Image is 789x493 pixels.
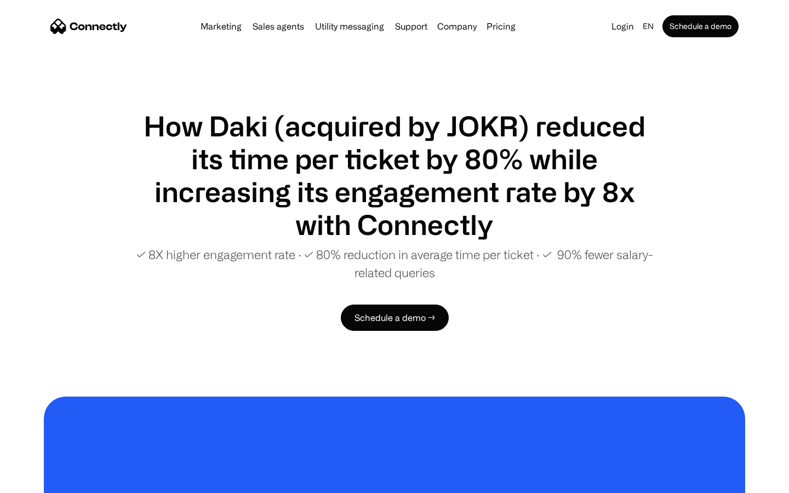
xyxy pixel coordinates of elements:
[434,19,480,34] div: Company
[391,22,432,31] a: Support
[131,110,658,241] h1: How Daki (acquired by JOKR) reduced its time per ticket by 80% while increasing its engagement ra...
[341,305,449,331] a: Schedule a demo →
[638,19,660,34] div: en
[22,474,66,489] ul: Language list
[662,15,739,37] a: Schedule a demo
[482,22,520,31] a: Pricing
[11,473,66,489] aside: Language selected: English
[50,18,127,35] a: home
[437,19,477,34] div: Company
[196,22,246,31] a: Marketing
[643,19,654,34] div: en
[311,22,388,31] a: Utility messaging
[131,245,658,282] p: ✓ 8X higher engagement rate ∙ ✓ 80% reduction in average time per ticket ∙ ✓ 90% fewer salary-rel...
[248,22,308,31] a: Sales agents
[607,19,638,34] a: Login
